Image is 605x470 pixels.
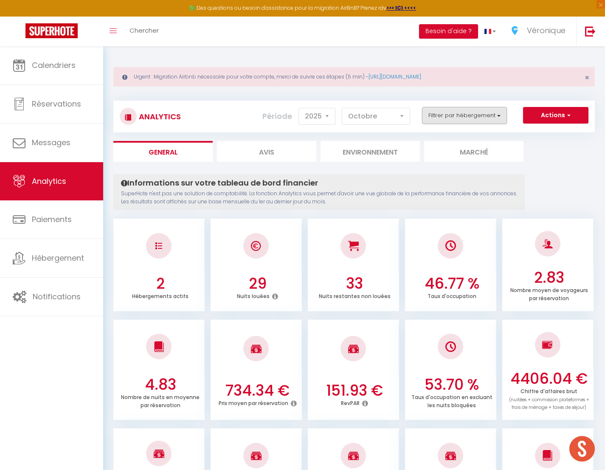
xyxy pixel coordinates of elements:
p: SuperHote n'est pas une solution de comptabilité. La fonction Analytics vous permet d'avoir une v... [121,190,517,206]
img: NO IMAGE [445,341,456,352]
p: Nuits louées [237,291,270,300]
p: RevPAR [341,398,360,407]
span: (nuitées + commission plateformes + frais de ménage + taxes de séjour) [509,397,589,411]
button: Actions [523,107,588,124]
h3: 151.93 € [312,382,397,400]
span: Notifications [33,291,81,302]
img: Super Booking [25,23,78,38]
span: Paiements [32,214,72,225]
h3: 29 [215,275,300,293]
div: Urgent : Migration Airbnb nécessaire pour votre compte, merci de suivre ces étapes (5 min) - [113,67,595,87]
p: Nuits restantes non louées [319,291,391,300]
h3: 53.70 % [410,376,495,394]
span: Messages [32,137,70,148]
p: Hébergements actifs [132,291,189,300]
a: Chercher [123,17,165,46]
span: Hébergement [32,253,84,263]
a: [URL][DOMAIN_NAME] [369,73,421,80]
li: General [113,141,213,162]
li: Environnement [321,141,420,162]
label: Période [262,107,292,126]
button: Close [585,74,589,82]
button: Besoin d'aide ? [419,24,478,39]
h3: 2 [118,275,203,293]
h3: Analytics [137,107,181,126]
span: Réservations [32,99,81,109]
h3: 734.34 € [215,382,300,400]
h3: 33 [312,275,397,293]
h3: 4.83 [118,376,203,394]
span: × [585,72,589,83]
p: Taux d'occupation [428,291,476,300]
img: logout [585,26,596,37]
p: Nombre de nuits en moyenne par réservation [121,392,200,409]
img: NO IMAGE [155,242,162,249]
h3: 4406.04 € [507,370,592,388]
span: Analytics [32,176,66,186]
button: Filtrer par hébergement [422,107,507,124]
p: Prix moyen par réservation [219,398,288,407]
span: Calendriers [32,60,76,70]
img: NO IMAGE [542,340,553,350]
h3: 46.77 % [410,275,495,293]
span: Chercher [129,26,159,35]
a: ... Véronique [502,17,576,46]
li: Marché [424,141,523,162]
a: >>> ICI <<<< [386,4,416,11]
div: Ouvrir le chat [569,436,595,462]
h3: 2.83 [507,269,592,287]
h4: Informations sur votre tableau de bord financier [121,178,517,188]
p: Taux d'occupation en excluant les nuits bloquées [411,392,492,409]
span: Véronique [527,25,566,36]
li: Avis [217,141,316,162]
p: Nombre moyen de voyageurs par réservation [510,285,588,302]
img: ... [509,24,521,37]
p: Chiffre d'affaires brut [509,386,589,411]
